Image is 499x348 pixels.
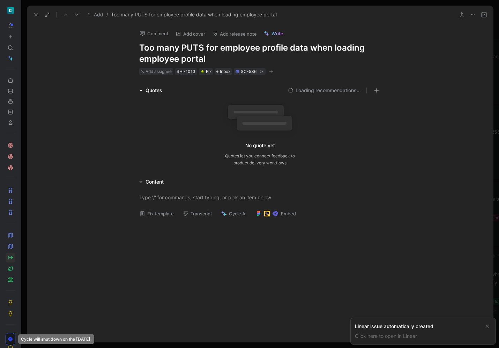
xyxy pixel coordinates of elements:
[146,86,162,95] div: Quotes
[218,209,250,219] button: Cycle AI
[136,178,166,186] div: Content
[200,69,204,74] img: 🪲
[199,68,213,75] div: 🪲Fix
[146,69,172,74] span: Add assignee
[7,7,14,14] img: ShiftControl
[355,333,417,339] a: Click here to open in Linear
[177,68,195,75] div: SHI-1013
[271,30,283,37] span: Write
[146,178,164,186] div: Content
[215,68,232,75] div: Inbox
[209,29,260,39] button: Add release note
[288,86,361,95] button: Loading recommendations...
[111,10,277,19] span: Too many PUTS for employee profile data when loading employee portal
[139,42,381,65] h1: Too many PUTS for employee profile data when loading employee portal
[172,29,208,39] button: Add cover
[220,68,230,75] span: Inbox
[200,68,211,75] div: Fix
[18,334,94,344] div: Cycle will shut down on the [DATE].
[253,209,299,219] button: Embed
[355,322,480,331] div: Linear issue automatically created
[180,209,215,219] button: Transcript
[241,68,256,75] div: SC-536
[261,29,286,38] button: Write
[6,6,15,15] button: ShiftControl
[136,86,165,95] div: Quotes
[136,29,172,38] button: Comment
[86,10,105,19] button: Add
[225,153,295,166] div: Quotes let you connect feedback to product delivery workflows
[106,10,108,19] span: /
[245,141,275,150] div: No quote yet
[136,209,177,219] button: Fix template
